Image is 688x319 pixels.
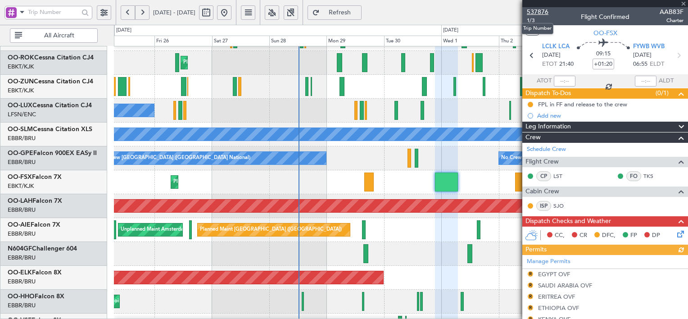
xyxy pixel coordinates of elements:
[8,222,60,228] a: OO-AIEFalcon 7X
[8,174,32,180] span: OO-FSX
[8,246,32,252] span: N604GF
[8,126,92,132] a: OO-SLMCessna Citation XLS
[8,198,32,204] span: OO-LAH
[173,175,278,189] div: Planned Maint Kortrijk-[GEOGRAPHIC_DATA]
[443,27,458,34] div: [DATE]
[643,172,664,180] a: TKS
[24,32,95,39] span: All Aircraft
[8,269,32,276] span: OO-ELK
[559,60,574,69] span: 21:40
[308,5,362,20] button: Refresh
[8,55,34,61] span: OO-ROK
[633,51,652,60] span: [DATE]
[555,231,565,240] span: CC,
[626,171,641,181] div: FO
[154,36,212,46] div: Fri 26
[321,9,358,16] span: Refresh
[8,269,62,276] a: OO-ELKFalcon 8X
[10,28,98,43] button: All Aircraft
[441,36,498,46] div: Wed 1
[97,36,154,46] div: Thu 25
[8,158,36,166] a: EBBR/BRU
[652,231,660,240] span: DP
[542,51,561,60] span: [DATE]
[8,150,97,156] a: OO-GPEFalcon 900EX EASy II
[8,254,36,262] a: EBBR/BRU
[650,60,664,69] span: ELDT
[553,202,574,210] a: SJO
[8,102,92,109] a: OO-LUXCessna Citation CJ4
[8,293,35,300] span: OO-HHO
[536,171,551,181] div: CP
[521,23,553,34] div: Trip Number
[153,9,195,17] span: [DATE] - [DATE]
[8,293,64,300] a: OO-HHOFalcon 8X
[8,230,36,238] a: EBBR/BRU
[8,102,32,109] span: OO-LUX
[326,36,384,46] div: Mon 29
[8,78,93,85] a: OO-ZUNCessna Citation CJ4
[8,55,94,61] a: OO-ROKCessna Citation CJ4
[8,182,34,190] a: EBKT/KJK
[8,222,31,228] span: OO-AIE
[8,150,33,156] span: OO-GPE
[499,36,556,46] div: Thu 2
[579,231,587,240] span: CR
[8,301,36,310] a: EBBR/BRU
[602,231,616,240] span: DFC,
[269,36,326,46] div: Sun 28
[536,201,551,211] div: ISP
[8,278,36,286] a: EBBR/BRU
[8,246,77,252] a: N604GFChallenger 604
[527,145,566,154] a: Schedule Crew
[8,126,33,132] span: OO-SLM
[8,198,62,204] a: OO-LAHFalcon 7X
[8,174,62,180] a: OO-FSXFalcon 7X
[633,60,647,69] span: 06:55
[501,151,652,165] div: No Crew [GEOGRAPHIC_DATA] ([GEOGRAPHIC_DATA] National)
[659,77,674,86] span: ALDT
[542,42,570,51] span: LCLK LCA
[525,122,571,132] span: Leg Information
[525,187,559,197] span: Cabin Crew
[8,87,34,95] a: EBKT/KJK
[542,60,557,69] span: ETOT
[538,100,627,108] div: FPL in FF and release to the crew
[121,223,212,237] div: Unplanned Maint Amsterdam (Schiphol)
[633,42,665,51] span: FYWB WVB
[8,78,34,85] span: OO-ZUN
[525,132,541,143] span: Crew
[28,5,79,19] input: Trip Number
[581,12,629,22] div: Flight Confirmed
[8,134,36,142] a: EBBR/BRU
[527,7,548,17] span: 537876
[200,223,342,237] div: Planned Maint [GEOGRAPHIC_DATA] ([GEOGRAPHIC_DATA])
[660,17,683,24] span: Charter
[630,231,637,240] span: FP
[593,28,617,38] span: OO-FSX
[183,56,288,69] div: Planned Maint Kortrijk-[GEOGRAPHIC_DATA]
[8,63,34,71] a: EBKT/KJK
[384,36,441,46] div: Tue 30
[8,110,36,118] a: LFSN/ENC
[212,36,269,46] div: Sat 27
[8,206,36,214] a: EBBR/BRU
[596,50,611,59] span: 09:15
[525,157,559,167] span: Flight Crew
[525,216,611,227] span: Dispatch Checks and Weather
[537,77,552,86] span: ATOT
[537,112,683,119] div: Add new
[660,7,683,17] span: AAB83F
[525,88,571,99] span: Dispatch To-Dos
[100,151,250,165] div: No Crew [GEOGRAPHIC_DATA] ([GEOGRAPHIC_DATA] National)
[116,27,131,34] div: [DATE]
[553,172,574,180] a: LST
[656,88,669,98] span: (0/1)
